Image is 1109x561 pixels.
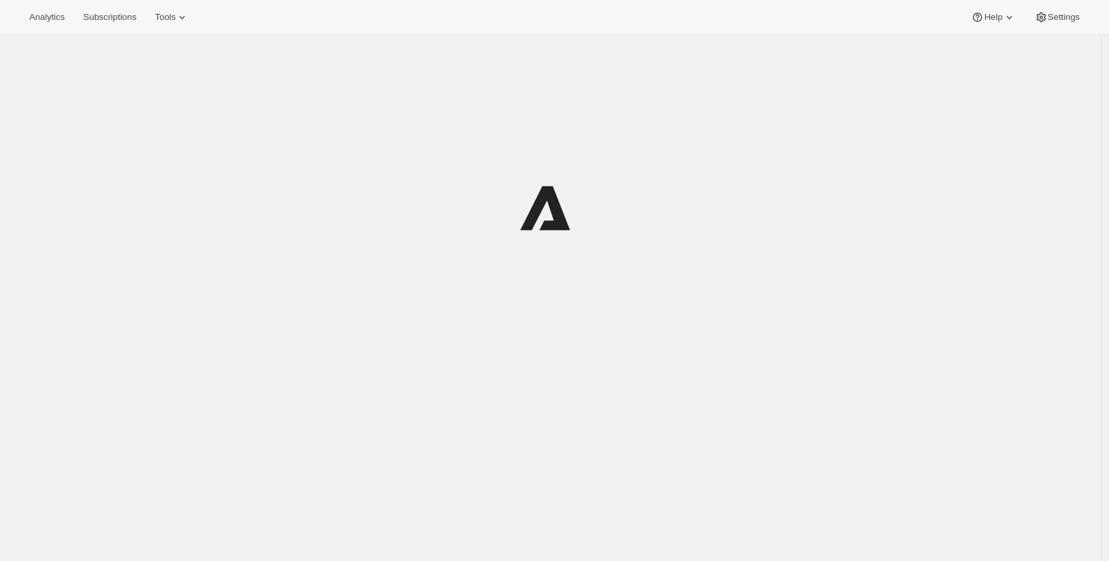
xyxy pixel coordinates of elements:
button: Tools [147,8,197,27]
span: Subscriptions [83,12,136,23]
button: Subscriptions [75,8,144,27]
button: Settings [1027,8,1088,27]
span: Settings [1048,12,1080,23]
span: Analytics [29,12,64,23]
span: Tools [155,12,175,23]
span: Help [984,12,1002,23]
button: Analytics [21,8,72,27]
button: Help [963,8,1023,27]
